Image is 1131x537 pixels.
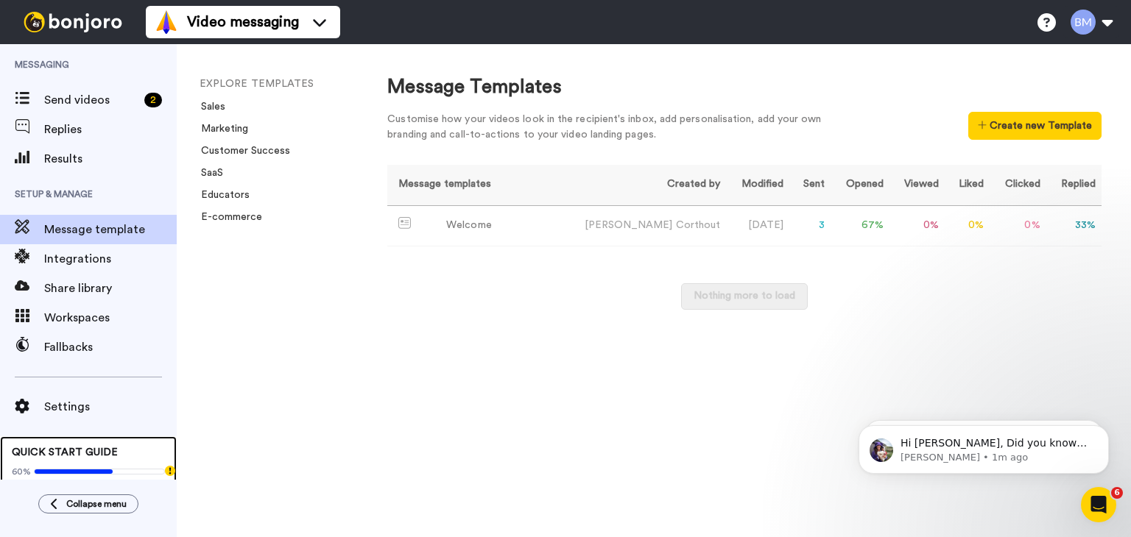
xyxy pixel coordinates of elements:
span: Fallbacks [44,338,177,356]
a: Marketing [192,124,248,134]
th: Viewed [889,165,945,205]
span: Workspaces [44,309,177,327]
td: 3 [789,205,831,246]
span: Hi [PERSON_NAME], Did you know that your Bonjoro subscription includes a free HD video and screen... [64,43,253,318]
span: Send videos [44,91,138,109]
a: Sales [192,102,225,112]
span: Settings [44,398,177,416]
span: Collapse menu [66,498,127,510]
th: Opened [831,165,889,205]
div: Tooltip anchor [163,464,177,477]
img: vm-color.svg [155,10,178,34]
span: Integrations [44,250,177,268]
span: 6 [1111,487,1123,499]
li: EXPLORE TEMPLATES [200,77,398,92]
span: 60% [12,466,31,477]
span: Video messaging [187,12,299,32]
td: [DATE] [726,205,789,246]
span: Message template [44,221,177,238]
a: Educators [192,190,250,200]
button: Collapse menu [38,494,138,513]
th: Sent [789,165,831,205]
span: Replies [44,121,177,138]
th: Created by [562,165,726,205]
td: 33 % [1046,205,1102,246]
iframe: Intercom notifications message [836,394,1131,497]
th: Replied [1046,165,1102,205]
iframe: Intercom live chat [1081,487,1116,522]
img: Message-temps.svg [398,217,411,229]
td: 0 % [889,205,945,246]
td: 67 % [831,205,889,246]
p: Message from Amy, sent 1m ago [64,57,254,70]
a: Customer Success [192,146,290,156]
span: Share library [44,280,177,297]
button: Create new Template [968,112,1102,140]
span: Corthout [676,220,721,230]
th: Liked [945,165,990,205]
a: E-commerce [192,212,262,222]
button: Nothing more to load [681,283,808,310]
td: 0 % [945,205,990,246]
th: Modified [726,165,789,205]
td: 0 % [990,205,1046,246]
div: Customise how your videos look in the recipient's inbox, add personalisation, add your own brandi... [387,112,844,143]
img: bj-logo-header-white.svg [18,12,128,32]
span: QUICK START GUIDE [12,447,118,458]
a: SaaS [192,168,223,178]
td: [PERSON_NAME] [562,205,726,246]
span: Results [44,150,177,168]
div: Message Templates [387,74,1102,101]
div: Welcome [446,218,492,233]
div: 2 [144,93,162,107]
th: Message templates [387,165,562,205]
th: Clicked [990,165,1046,205]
